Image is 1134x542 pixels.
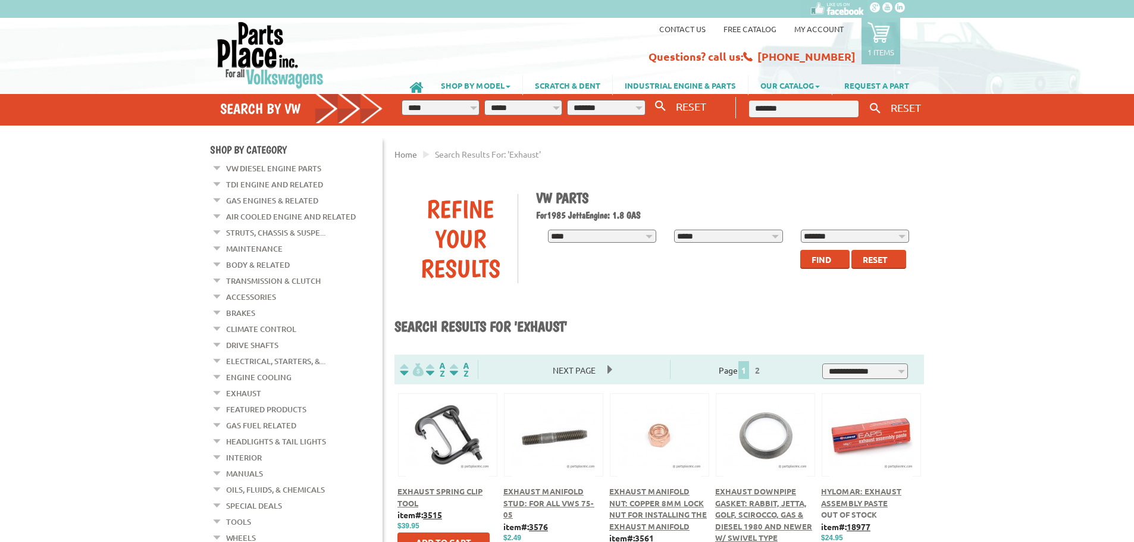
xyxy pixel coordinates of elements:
[394,149,417,159] a: Home
[671,98,711,115] button: RESET
[394,318,924,337] h1: Search results for 'exhaust'
[821,521,870,532] b: item#:
[226,434,326,449] a: Headlights & Tail Lights
[613,75,748,95] a: INDUSTRIAL ENGINE & PARTS
[226,241,283,256] a: Maintenance
[226,369,292,385] a: Engine Cooling
[891,101,921,114] span: RESET
[400,363,424,377] img: filterpricelow.svg
[397,486,483,508] a: Exhaust Spring Clip Tool
[397,509,442,520] b: item#:
[676,100,706,112] span: RESET
[800,250,850,269] button: Find
[812,254,831,265] span: Find
[863,254,888,265] span: Reset
[226,418,296,433] a: Gas Fuel Related
[216,21,325,89] img: Parts Place Inc!
[423,509,442,520] u: 3515
[541,365,607,375] a: Next Page
[886,99,926,116] button: RESET
[609,486,707,531] a: Exhaust Manifold Nut: Copper 8mm Lock Nut for Installing the Exhaust Manifold
[435,149,541,159] span: Search results for: 'exhaust'
[503,521,548,532] b: item#:
[659,24,706,34] a: Contact us
[226,482,325,497] a: Oils, Fluids, & Chemicals
[529,521,548,532] u: 3576
[226,209,356,224] a: Air Cooled Engine and Related
[226,402,306,417] a: Featured Products
[862,18,900,64] a: 1 items
[226,193,318,208] a: Gas Engines & Related
[226,386,261,401] a: Exhaust
[220,100,383,117] h4: Search by VW
[503,534,521,542] span: $2.49
[523,75,612,95] a: SCRATCH & DENT
[403,194,518,283] div: Refine Your Results
[541,361,607,379] span: Next Page
[821,486,901,508] a: Hylomar: Exhaust Assembly Paste
[447,363,471,377] img: Sort by Sales Rank
[226,225,325,240] a: Struts, Chassis & Suspe...
[867,47,894,57] p: 1 items
[585,209,641,221] span: Engine: 1.8 GAS
[226,257,290,272] a: Body & Related
[748,75,832,95] a: OUR CATALOG
[821,509,877,519] span: Out of stock
[536,209,547,221] span: For
[226,466,263,481] a: Manuals
[226,177,323,192] a: TDI Engine and Related
[226,337,278,353] a: Drive Shafts
[226,450,262,465] a: Interior
[832,75,921,95] a: REQUEST A PART
[226,498,282,513] a: Special Deals
[738,361,749,379] span: 1
[851,250,906,269] button: Reset
[226,289,276,305] a: Accessories
[821,534,843,542] span: $24.95
[847,521,870,532] u: 18977
[866,99,884,118] button: Keyword Search
[536,189,916,206] h1: VW Parts
[723,24,776,34] a: Free Catalog
[536,209,916,221] h2: 1985 Jetta
[794,24,844,34] a: My Account
[503,486,594,519] a: Exhaust Manifold Stud: For All VWs 75-05
[226,161,321,176] a: VW Diesel Engine Parts
[226,305,255,321] a: Brakes
[424,363,447,377] img: Sort by Headline
[429,75,522,95] a: SHOP BY MODEL
[226,514,251,530] a: Tools
[226,353,325,369] a: Electrical, Starters, &...
[650,98,671,115] button: Search By VW...
[226,321,296,337] a: Climate Control
[397,522,419,530] span: $39.95
[210,143,383,156] h4: Shop By Category
[226,273,321,289] a: Transmission & Clutch
[752,365,763,375] a: 2
[670,360,812,379] div: Page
